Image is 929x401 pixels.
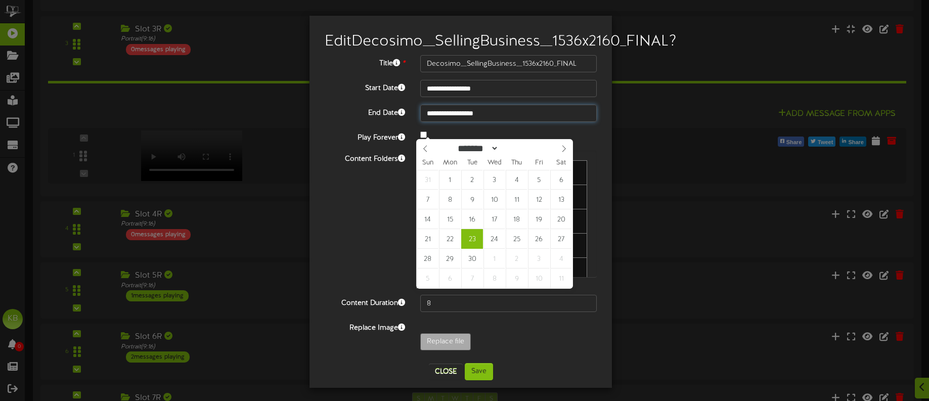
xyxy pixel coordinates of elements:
[417,209,438,229] span: September 14, 2025
[528,209,550,229] span: September 19, 2025
[528,269,550,288] span: October 10, 2025
[550,269,572,288] span: October 11, 2025
[461,269,483,288] span: October 7, 2025
[439,160,461,166] span: Mon
[528,190,550,209] span: September 12, 2025
[420,55,597,72] input: Title
[483,229,505,249] span: September 24, 2025
[417,269,438,288] span: October 5, 2025
[317,151,413,164] label: Content Folders
[506,209,527,229] span: September 18, 2025
[317,320,413,333] label: Replace Image
[439,249,461,269] span: September 29, 2025
[528,249,550,269] span: October 3, 2025
[461,209,483,229] span: September 16, 2025
[439,269,461,288] span: October 6, 2025
[528,160,550,166] span: Fri
[550,170,572,190] span: September 6, 2025
[317,295,413,308] label: Content Duration
[317,55,413,69] label: Title
[506,160,528,166] span: Thu
[417,229,438,249] span: September 21, 2025
[506,229,527,249] span: September 25, 2025
[483,269,505,288] span: October 8, 2025
[439,209,461,229] span: September 15, 2025
[550,190,572,209] span: September 13, 2025
[550,249,572,269] span: October 4, 2025
[439,190,461,209] span: September 8, 2025
[506,249,527,269] span: October 2, 2025
[483,209,505,229] span: September 17, 2025
[461,190,483,209] span: September 9, 2025
[461,249,483,269] span: September 30, 2025
[417,249,438,269] span: September 28, 2025
[506,269,527,288] span: October 9, 2025
[439,170,461,190] span: September 1, 2025
[317,105,413,118] label: End Date
[499,143,535,154] input: Year
[528,229,550,249] span: September 26, 2025
[550,209,572,229] span: September 20, 2025
[550,229,572,249] span: September 27, 2025
[417,170,438,190] span: August 31, 2025
[439,229,461,249] span: September 22, 2025
[429,364,463,380] button: Close
[528,170,550,190] span: September 5, 2025
[317,129,413,143] label: Play Forever
[325,33,597,50] h2: Edit Decosimo__SellingBusiness__1536x2160_FINAL ?
[483,249,505,269] span: October 1, 2025
[417,160,439,166] span: Sun
[483,170,505,190] span: September 3, 2025
[483,160,506,166] span: Wed
[461,160,483,166] span: Tue
[550,160,572,166] span: Sat
[465,363,493,380] button: Save
[506,170,527,190] span: September 4, 2025
[506,190,527,209] span: September 11, 2025
[420,295,597,312] input: 15
[317,80,413,94] label: Start Date
[461,229,483,249] span: September 23, 2025
[483,190,505,209] span: September 10, 2025
[417,190,438,209] span: September 7, 2025
[461,170,483,190] span: September 2, 2025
